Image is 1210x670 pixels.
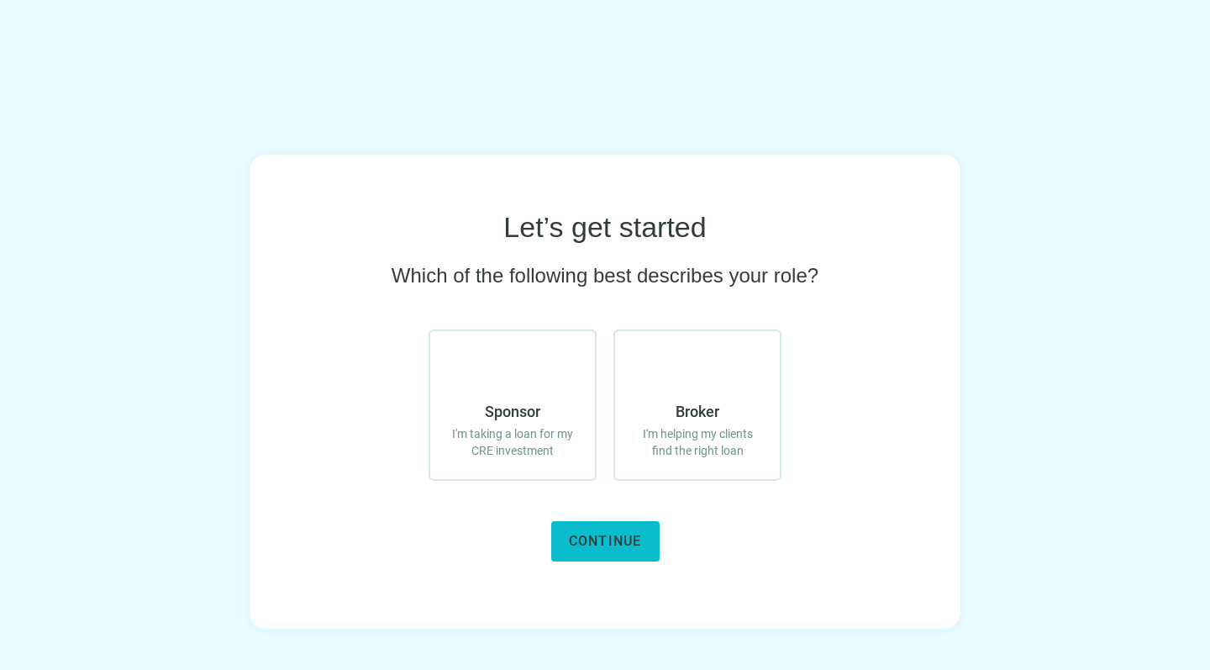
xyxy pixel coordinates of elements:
[676,402,719,422] span: Broker
[392,262,818,289] span: Which of the following best describes your role?
[551,521,660,562] button: Continue
[503,208,706,245] span: Let’s get started
[447,425,578,459] span: I'm taking a loan for my CRE investment
[485,402,540,422] span: Sponsor
[632,425,763,459] span: I'm helping my clients find the right loan
[569,533,642,549] span: Continue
